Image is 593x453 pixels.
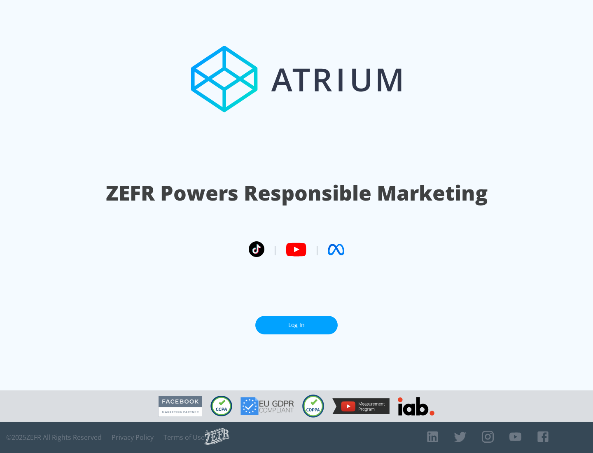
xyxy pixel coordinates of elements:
img: YouTube Measurement Program [332,398,390,414]
img: GDPR Compliant [240,397,294,415]
span: © 2025 ZEFR All Rights Reserved [6,433,102,441]
img: Facebook Marketing Partner [159,396,202,417]
a: Log In [255,316,338,334]
a: Privacy Policy [112,433,154,441]
h1: ZEFR Powers Responsible Marketing [106,179,488,207]
img: CCPA Compliant [210,396,232,416]
img: IAB [398,397,434,416]
span: | [273,243,278,256]
img: COPPA Compliant [302,395,324,418]
span: | [315,243,320,256]
a: Terms of Use [163,433,205,441]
